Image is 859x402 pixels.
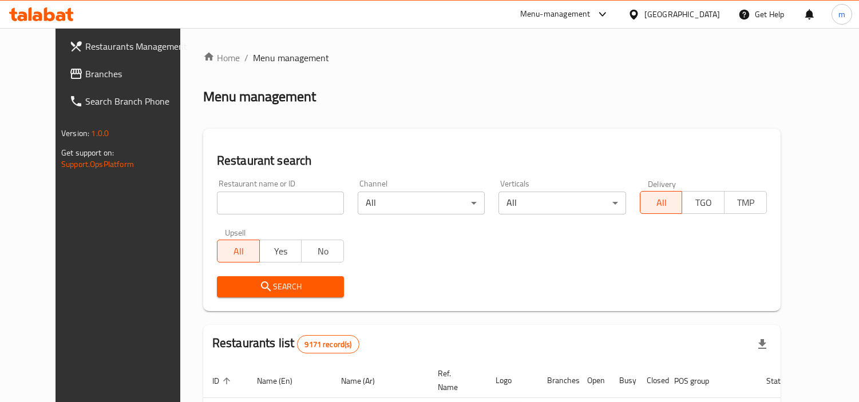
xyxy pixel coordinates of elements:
span: Search Branch Phone [85,94,190,108]
a: Restaurants Management [60,33,199,60]
span: Version: [61,126,89,141]
h2: Restaurants list [212,335,359,353]
span: 1.0.0 [91,126,109,141]
span: All [645,194,678,211]
span: TGO [687,194,720,211]
a: Support.OpsPlatform [61,157,134,172]
h2: Restaurant search [217,152,767,169]
label: Delivery [648,180,676,188]
span: Menu management [253,51,329,65]
th: Logo [486,363,538,398]
span: Branches [85,67,190,81]
button: No [301,240,344,262]
button: Yes [259,240,302,262]
div: [GEOGRAPHIC_DATA] [644,8,720,21]
h2: Menu management [203,87,316,106]
th: Branches [538,363,578,398]
span: Status [766,374,803,388]
span: Search [226,280,335,294]
div: Menu-management [520,7,591,21]
th: Open [578,363,610,398]
div: Total records count [297,335,359,353]
div: All [358,192,485,214]
th: Busy [610,363,638,398]
button: TGO [682,191,725,214]
label: Upsell [225,228,246,236]
span: Name (En) [257,374,307,388]
span: All [222,243,255,260]
button: All [217,240,260,262]
span: Get support on: [61,145,114,160]
a: Home [203,51,240,65]
input: Search for restaurant name or ID.. [217,192,344,214]
span: TMP [729,194,762,211]
li: / [244,51,248,65]
div: All [498,192,626,214]
span: POS group [674,374,724,388]
button: TMP [724,191,767,214]
button: Search [217,276,344,297]
button: All [640,191,683,214]
div: Export file [749,331,776,358]
a: Branches [60,60,199,87]
span: ID [212,374,234,388]
th: Closed [638,363,665,398]
a: Search Branch Phone [60,87,199,115]
span: 9171 record(s) [298,339,358,350]
span: m [838,8,845,21]
nav: breadcrumb [203,51,781,65]
span: Yes [264,243,298,260]
span: Ref. Name [438,367,473,394]
span: Restaurants Management [85,39,190,53]
span: No [306,243,339,260]
span: Name (Ar) [341,374,390,388]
